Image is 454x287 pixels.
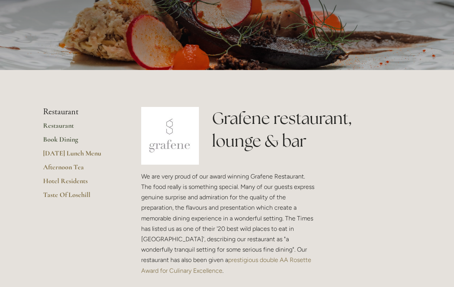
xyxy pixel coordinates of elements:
[212,107,411,152] h1: Grafene restaurant, lounge & bar
[141,256,313,274] a: prestigious double AA Rosette Award for Culinary Excellence
[43,107,117,117] li: Restaurant
[43,135,117,149] a: Book Dining
[141,171,317,276] p: We are very proud of our award winning Grafene Restaurant. The food really is something special. ...
[43,163,117,177] a: Afternoon Tea
[43,121,117,135] a: Restaurant
[141,107,199,165] img: grafene.jpg
[43,177,117,190] a: Hotel Residents
[43,190,117,204] a: Taste Of Losehill
[43,149,117,163] a: [DATE] Lunch Menu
